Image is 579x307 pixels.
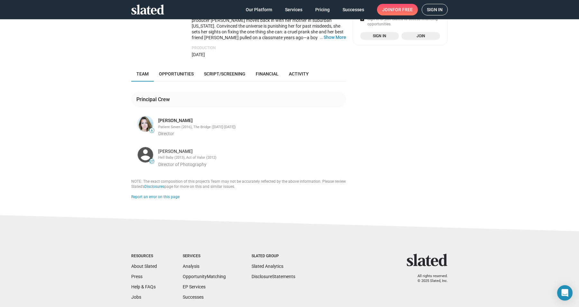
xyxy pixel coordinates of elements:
a: Disclosures [144,184,164,189]
span: 27 [150,160,154,163]
span: Sign in [364,33,395,39]
p: All rights reserved. © 2025 Slated, Inc. [411,274,448,283]
a: Help & FAQs [131,284,156,289]
a: Join [401,32,440,40]
a: DisclosureStatements [252,274,295,279]
p: Production [192,46,346,51]
a: Slated Analytics [252,264,283,269]
div: Services [183,254,226,259]
a: Script/Screening [199,66,251,82]
span: … [317,34,324,40]
div: Patient Seven (2016), The Bridge ([DATE]-[DATE]) [158,125,345,130]
span: Opportunities [159,71,194,76]
div: Open Intercom Messenger [557,285,573,301]
span: for free [392,4,413,15]
a: Pricing [310,4,335,15]
span: Join [382,4,413,15]
button: Report an error on this page [131,195,179,200]
a: Joinfor free [377,4,418,15]
a: Analysis [183,264,199,269]
span: Sign in [427,4,443,15]
a: Our Platform [241,4,277,15]
a: [PERSON_NAME] [158,118,193,124]
span: Pricing [315,4,330,15]
span: [DATE] [192,52,205,57]
a: Successes [337,4,369,15]
span: Successes [343,4,364,15]
span: Services [285,4,302,15]
span: Script/Screening [204,71,245,76]
span: Financial [256,71,279,76]
button: …Show More [324,34,346,40]
a: EP Services [183,284,206,289]
a: Financial [251,66,284,82]
div: Sign in or join Slated to access financing opportunities. [360,17,440,27]
a: OpportunityMatching [183,274,226,279]
a: Successes [183,294,204,300]
img: Charles Papert [138,147,153,162]
span: Our Platform [246,4,272,15]
a: Activity [284,66,314,82]
a: Jobs [131,294,141,300]
a: Services [280,4,308,15]
a: Sign in [422,4,448,15]
span: Team [136,71,149,76]
span: Director [158,131,174,136]
div: Slated Group [252,254,295,259]
div: NOTE: The exact composition of this project’s Team may not be accurately reflected by the above i... [131,179,346,189]
img: Anna Rose Moore [138,116,153,132]
div: Hell Baby (2013), Act of Valor (2012) [158,155,345,160]
div: Principal Crew [136,96,172,103]
span: Activity [289,71,309,76]
div: [PERSON_NAME] [158,148,345,154]
a: About Slated [131,264,157,269]
a: Opportunities [154,66,199,82]
a: Sign in [360,32,399,40]
mat-icon: lock [359,16,365,22]
div: Resources [131,254,157,259]
a: Press [131,274,142,279]
a: Team [131,66,154,82]
span: Join [405,33,436,39]
span: Director of Photography [158,162,207,167]
span: 6 [150,129,154,133]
